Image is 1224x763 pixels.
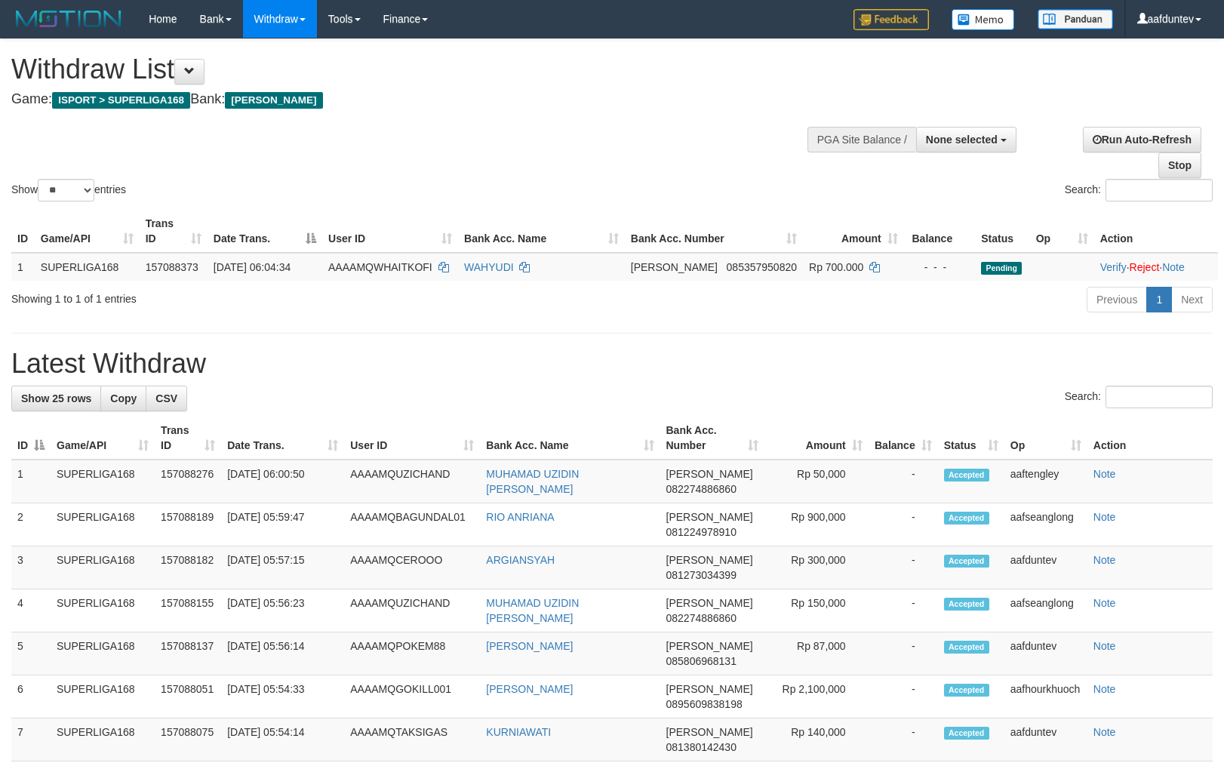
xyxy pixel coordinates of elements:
span: Accepted [944,727,989,740]
th: Op: activate to sort column ascending [1004,417,1087,460]
span: Accepted [944,641,989,654]
td: [DATE] 06:00:50 [221,460,344,503]
span: Copy 082274886860 to clipboard [666,483,737,495]
a: Note [1093,640,1116,652]
td: 2 [11,503,51,546]
td: aafduntev [1004,546,1087,589]
img: Feedback.jpg [853,9,929,30]
span: Copy 082274886860 to clipboard [666,612,737,624]
td: [DATE] 05:54:33 [221,675,344,718]
a: 1 [1146,287,1172,312]
td: AAAAMQGOKILL001 [344,675,480,718]
span: Copy 0895609838198 to clipboard [666,698,743,710]
span: Accepted [944,684,989,697]
span: AAAAMQWHAITKOFI [328,261,432,273]
label: Show entries [11,179,126,202]
td: Rp 87,000 [764,632,869,675]
span: [PERSON_NAME] [666,597,753,609]
span: Copy 081224978910 to clipboard [666,526,737,538]
span: Rp 700.000 [809,261,863,273]
td: aafseanglong [1004,503,1087,546]
a: Run Auto-Refresh [1083,127,1201,152]
img: Button%20Memo.svg [952,9,1015,30]
span: [PERSON_NAME] [666,726,753,738]
td: SUPERLIGA168 [51,546,155,589]
td: 157088137 [155,632,221,675]
span: Accepted [944,598,989,611]
td: aafhourkhuoch [1004,675,1087,718]
span: Pending [981,262,1022,275]
td: 1 [11,253,35,281]
th: Status: activate to sort column ascending [938,417,1004,460]
div: Showing 1 to 1 of 1 entries [11,285,499,306]
span: Copy 085806968131 to clipboard [666,655,737,667]
a: Copy [100,386,146,411]
td: [DATE] 05:59:47 [221,503,344,546]
a: MUHAMAD UZIDIN [PERSON_NAME] [486,468,579,495]
td: 6 [11,675,51,718]
th: Balance: activate to sort column ascending [869,417,938,460]
th: User ID: activate to sort column ascending [322,210,458,253]
td: - [869,546,938,589]
td: AAAAMQTAKSIGAS [344,718,480,761]
td: Rp 900,000 [764,503,869,546]
a: MUHAMAD UZIDIN [PERSON_NAME] [486,597,579,624]
th: Bank Acc. Number: activate to sort column ascending [660,417,764,460]
input: Search: [1106,386,1213,408]
label: Search: [1065,386,1213,408]
td: 1 [11,460,51,503]
span: [DATE] 06:04:34 [214,261,291,273]
a: Stop [1158,152,1201,178]
th: Game/API: activate to sort column ascending [51,417,155,460]
div: - - - [910,260,969,275]
td: · · [1094,253,1218,281]
span: ISPORT > SUPERLIGA168 [52,92,190,109]
td: 157088189 [155,503,221,546]
th: Bank Acc. Name: activate to sort column ascending [458,210,625,253]
a: Previous [1087,287,1147,312]
td: aafduntev [1004,632,1087,675]
td: SUPERLIGA168 [51,503,155,546]
a: Note [1093,468,1116,480]
td: SUPERLIGA168 [51,589,155,632]
a: RIO ANRIANA [486,511,554,523]
td: SUPERLIGA168 [51,632,155,675]
span: [PERSON_NAME] [631,261,718,273]
td: 157088155 [155,589,221,632]
td: - [869,718,938,761]
td: 4 [11,589,51,632]
th: ID: activate to sort column descending [11,417,51,460]
td: 157088276 [155,460,221,503]
span: Copy 081273034399 to clipboard [666,569,737,581]
td: SUPERLIGA168 [51,718,155,761]
td: Rp 150,000 [764,589,869,632]
h4: Game: Bank: [11,92,801,107]
a: Note [1093,554,1116,566]
td: aafseanglong [1004,589,1087,632]
td: AAAAMQUZICHAND [344,589,480,632]
a: Note [1162,261,1185,273]
span: 157088373 [146,261,198,273]
td: 157088075 [155,718,221,761]
span: [PERSON_NAME] [666,468,753,480]
td: - [869,460,938,503]
span: Copy 081380142430 to clipboard [666,741,737,753]
td: [DATE] 05:56:23 [221,589,344,632]
th: Amount: activate to sort column ascending [764,417,869,460]
td: - [869,675,938,718]
th: ID [11,210,35,253]
span: None selected [926,134,998,146]
a: [PERSON_NAME] [486,640,573,652]
td: AAAAMQCEROOO [344,546,480,589]
a: KURNIAWATI [486,726,551,738]
td: Rp 50,000 [764,460,869,503]
td: 3 [11,546,51,589]
span: [PERSON_NAME] [225,92,322,109]
td: AAAAMQUZICHAND [344,460,480,503]
a: Note [1093,726,1116,738]
span: Copy 085357950820 to clipboard [727,261,797,273]
th: Action [1087,417,1213,460]
a: Show 25 rows [11,386,101,411]
img: MOTION_logo.png [11,8,126,30]
td: - [869,589,938,632]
